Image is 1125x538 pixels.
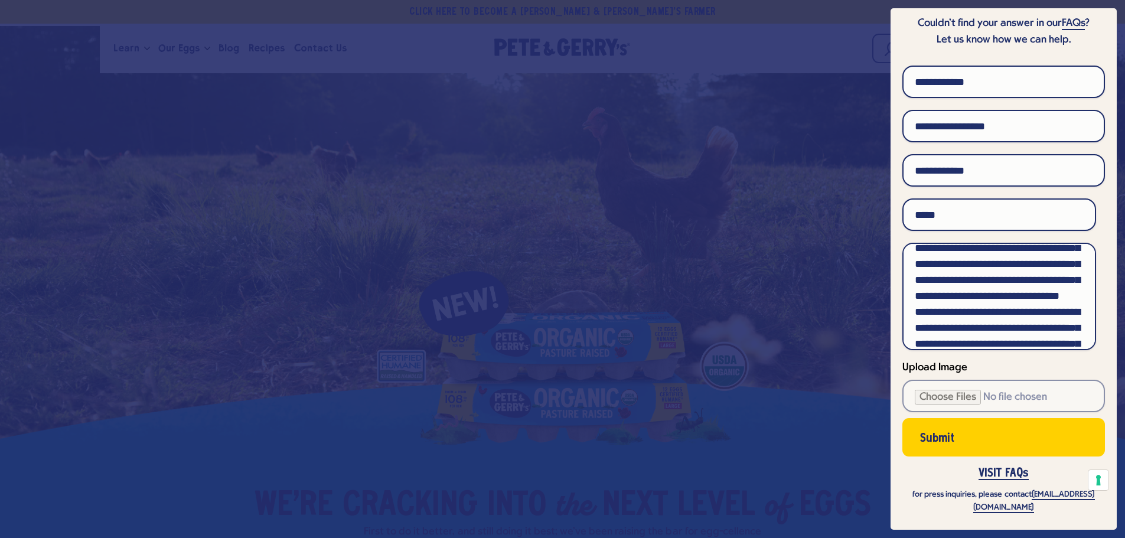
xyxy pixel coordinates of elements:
p: for press inquiries, please contact [902,488,1105,514]
span: Submit [920,435,954,443]
span: Upload Image [902,362,967,373]
button: Your consent preferences for tracking technologies [1088,470,1108,490]
a: FAQs [1062,18,1085,30]
p: Let us know how we can help. [902,32,1105,48]
p: Couldn’t find your answer in our ? [902,15,1105,32]
button: Submit [902,418,1105,457]
a: [EMAIL_ADDRESS][DOMAIN_NAME] [973,490,1094,513]
a: VISIT FAQs [979,468,1029,480]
